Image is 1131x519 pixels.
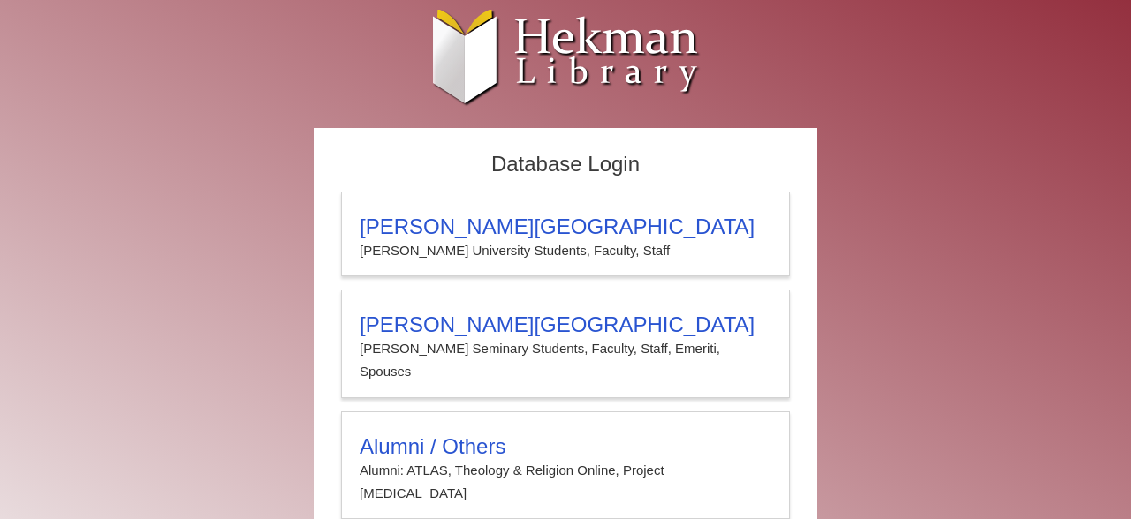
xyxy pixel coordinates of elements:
p: Alumni: ATLAS, Theology & Religion Online, Project [MEDICAL_DATA] [360,459,771,506]
summary: Alumni / OthersAlumni: ATLAS, Theology & Religion Online, Project [MEDICAL_DATA] [360,434,771,506]
h2: Database Login [332,147,799,183]
p: [PERSON_NAME] University Students, Faculty, Staff [360,239,771,262]
p: [PERSON_NAME] Seminary Students, Faculty, Staff, Emeriti, Spouses [360,337,771,384]
h3: [PERSON_NAME][GEOGRAPHIC_DATA] [360,312,771,337]
h3: Alumni / Others [360,434,771,459]
a: [PERSON_NAME][GEOGRAPHIC_DATA][PERSON_NAME] University Students, Faculty, Staff [341,192,790,276]
a: [PERSON_NAME][GEOGRAPHIC_DATA][PERSON_NAME] Seminary Students, Faculty, Staff, Emeriti, Spouses [341,290,790,398]
h3: [PERSON_NAME][GEOGRAPHIC_DATA] [360,214,771,239]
